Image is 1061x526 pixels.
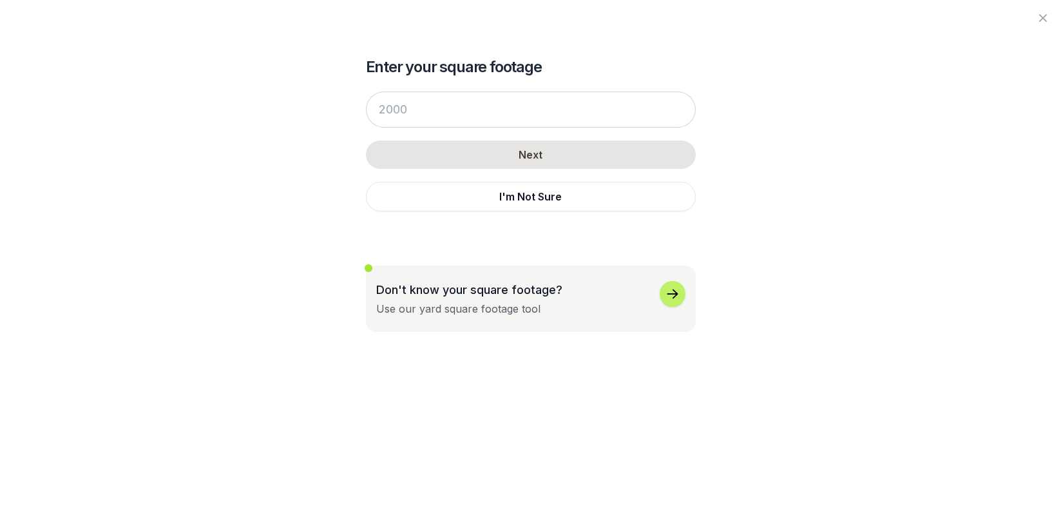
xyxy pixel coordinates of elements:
[366,92,696,128] input: 2000
[366,182,696,211] button: I'm Not Sure
[366,57,696,77] h2: Enter your square footage
[366,266,696,332] button: Don't know your square footage?Use our yard square footage tool
[376,281,562,298] p: Don't know your square footage?
[376,301,540,317] div: Use our yard square footage tool
[366,141,696,169] button: Next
